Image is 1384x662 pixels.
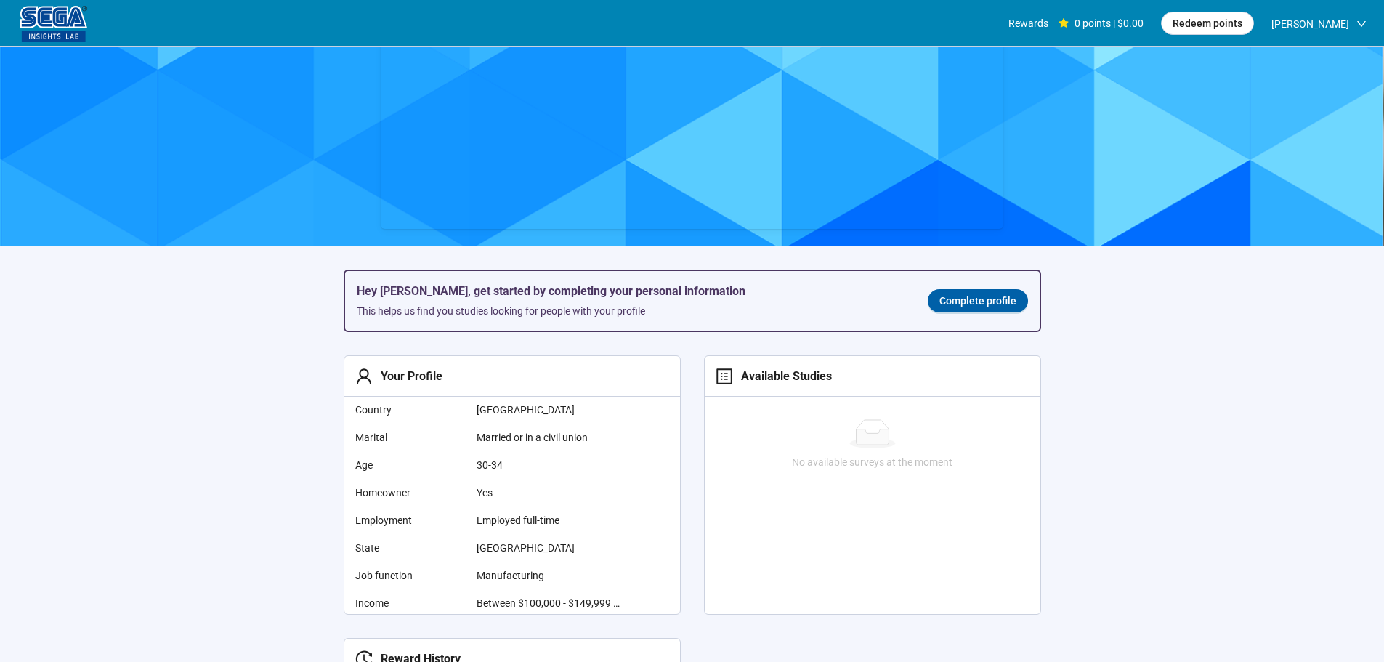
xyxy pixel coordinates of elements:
span: 30-34 [477,457,622,473]
span: Homeowner [355,485,465,501]
span: Complete profile [939,293,1016,309]
span: star [1059,18,1069,28]
span: down [1356,19,1367,29]
span: Job function [355,568,465,584]
span: profile [716,368,733,385]
span: Employment [355,512,465,528]
a: Complete profile [928,289,1028,312]
span: Income [355,595,465,611]
div: Available Studies [733,367,832,385]
div: No available surveys at the moment [711,454,1035,470]
span: Between $100,000 - $149,999 per year [477,595,622,611]
span: Marital [355,429,465,445]
span: [GEOGRAPHIC_DATA] [477,540,622,556]
div: Your Profile [373,367,442,385]
span: Married or in a civil union [477,429,622,445]
span: State [355,540,465,556]
span: Age [355,457,465,473]
span: Manufacturing [477,568,622,584]
span: user [355,368,373,385]
button: Redeem points [1161,12,1254,35]
span: Yes [477,485,622,501]
span: Employed full-time [477,512,622,528]
h5: Hey [PERSON_NAME], get started by completing your personal information [357,283,905,300]
span: Country [355,402,465,418]
span: Redeem points [1173,15,1242,31]
div: This helps us find you studies looking for people with your profile [357,303,905,319]
span: [GEOGRAPHIC_DATA] [477,402,622,418]
span: [PERSON_NAME] [1271,1,1349,47]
